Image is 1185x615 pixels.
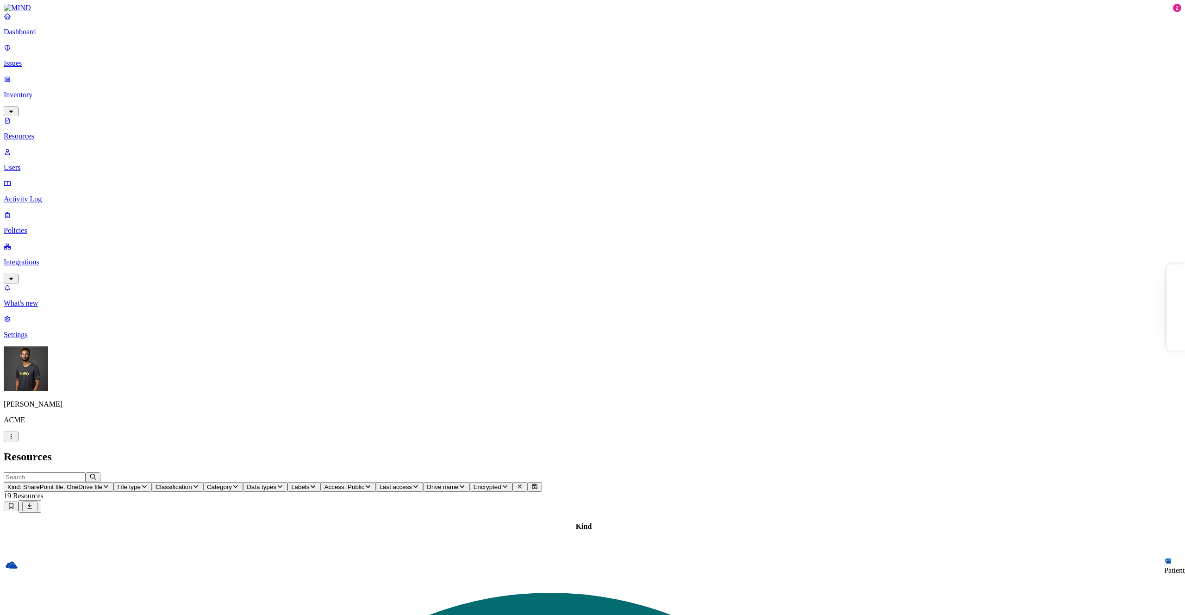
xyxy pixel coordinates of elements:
img: onedrive [5,559,18,571]
img: Amit Cohen [4,346,48,391]
span: Access: Public [324,483,365,490]
span: Drive name [427,483,458,490]
p: Policies [4,226,1181,235]
span: Category [207,483,232,490]
p: Integrations [4,258,1181,266]
p: Activity Log [4,195,1181,203]
p: Dashboard [4,28,1181,36]
span: 19 Resources [4,492,44,500]
div: Kind [5,522,1162,531]
span: Labels [291,483,309,490]
div: 2 [1173,4,1181,12]
p: [PERSON_NAME] [4,400,1181,408]
p: Issues [4,59,1181,68]
p: Resources [4,132,1181,140]
span: Kind: SharePoint file, OneDrive file [7,483,102,490]
span: Encrypted [474,483,501,490]
p: ACME [4,416,1181,424]
span: File type [117,483,140,490]
p: Settings [4,331,1181,339]
span: Classification [156,483,192,490]
img: MIND [4,4,31,12]
input: Search [4,472,86,482]
p: Users [4,163,1181,172]
img: microsoft-word [1164,557,1172,565]
p: What's new [4,299,1181,307]
span: Data types [247,483,276,490]
h2: Resources [4,451,1181,463]
span: Last access [380,483,412,490]
p: Inventory [4,91,1181,99]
